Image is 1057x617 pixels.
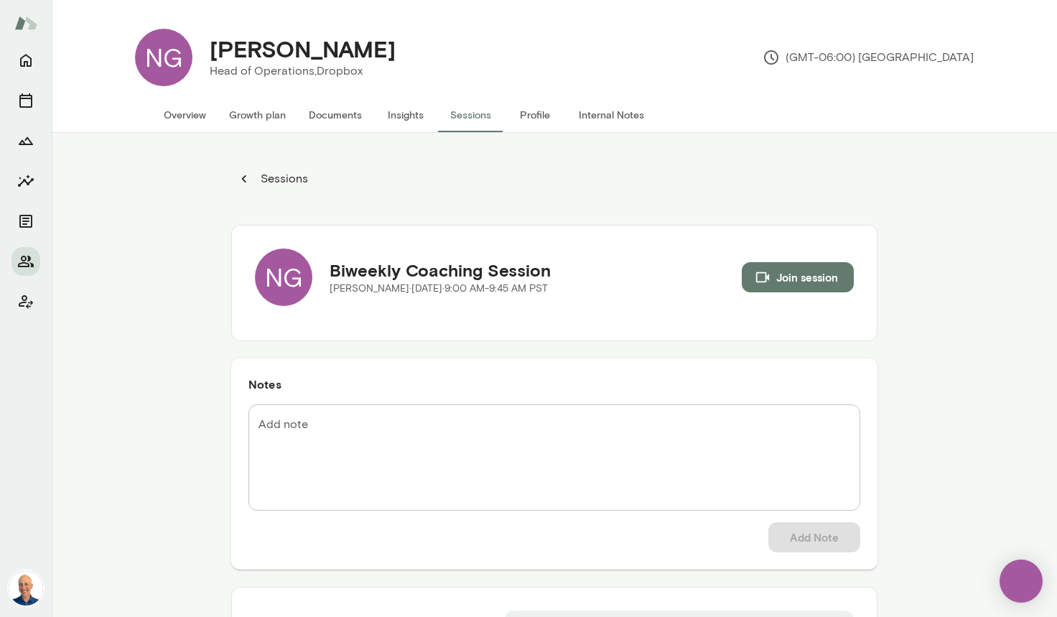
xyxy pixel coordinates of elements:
[152,98,218,132] button: Overview
[11,287,40,316] button: Client app
[373,98,438,132] button: Insights
[231,164,316,193] button: Sessions
[11,46,40,75] button: Home
[742,262,854,292] button: Join session
[503,98,567,132] button: Profile
[9,571,43,606] img: Mark Lazen
[255,249,312,306] div: NG
[11,86,40,115] button: Sessions
[11,207,40,236] button: Documents
[135,29,192,86] div: NG
[248,376,860,393] h6: Notes
[438,98,503,132] button: Sessions
[258,170,308,187] p: Sessions
[297,98,373,132] button: Documents
[330,259,551,282] h5: Biweekly Coaching Session
[567,98,656,132] button: Internal Notes
[210,62,396,80] p: Head of Operations, Dropbox
[210,35,396,62] h4: [PERSON_NAME]
[14,9,37,37] img: Mento
[763,49,974,66] p: (GMT-06:00) [GEOGRAPHIC_DATA]
[218,98,297,132] button: Growth plan
[11,247,40,276] button: Members
[11,167,40,195] button: Insights
[330,282,551,296] p: [PERSON_NAME] · [DATE] · 9:00 AM-9:45 AM PST
[11,126,40,155] button: Growth Plan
